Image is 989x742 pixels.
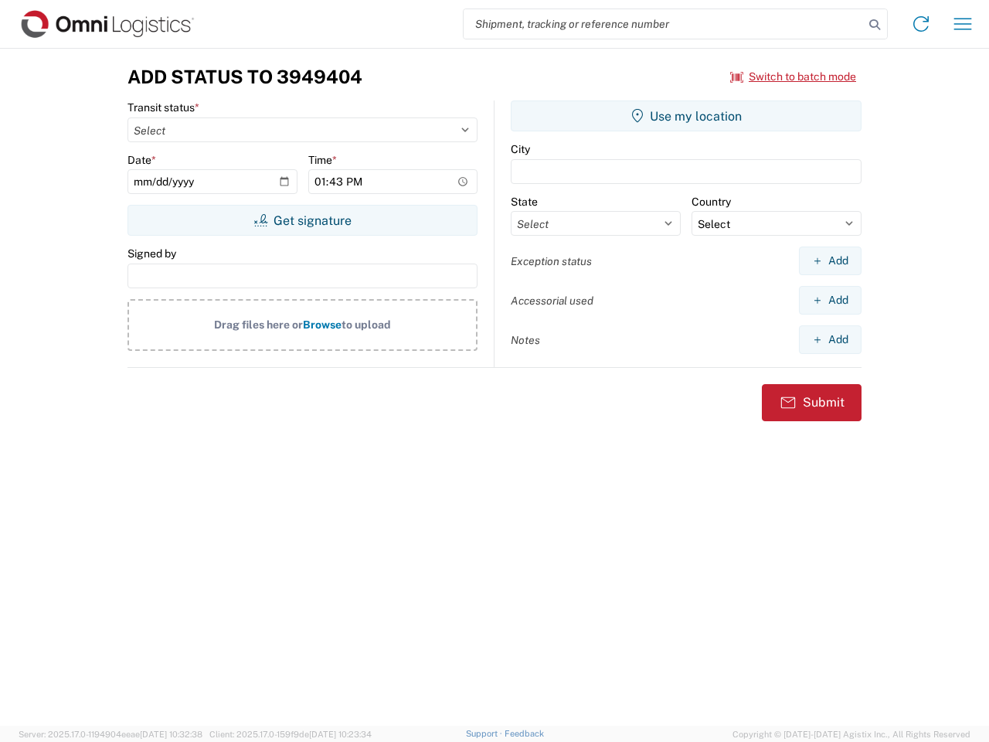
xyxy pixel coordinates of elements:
[127,66,362,88] h3: Add Status to 3949404
[511,142,530,156] label: City
[799,247,862,275] button: Add
[214,318,303,331] span: Drag files here or
[19,730,202,739] span: Server: 2025.17.0-1194904eeae
[730,64,856,90] button: Switch to batch mode
[505,729,544,738] a: Feedback
[511,254,592,268] label: Exception status
[762,384,862,421] button: Submit
[464,9,864,39] input: Shipment, tracking or reference number
[511,195,538,209] label: State
[127,100,199,114] label: Transit status
[127,247,176,260] label: Signed by
[732,727,970,741] span: Copyright © [DATE]-[DATE] Agistix Inc., All Rights Reserved
[799,325,862,354] button: Add
[140,730,202,739] span: [DATE] 10:32:38
[799,286,862,315] button: Add
[692,195,731,209] label: Country
[511,294,593,308] label: Accessorial used
[209,730,372,739] span: Client: 2025.17.0-159f9de
[511,100,862,131] button: Use my location
[127,153,156,167] label: Date
[511,333,540,347] label: Notes
[342,318,391,331] span: to upload
[309,730,372,739] span: [DATE] 10:23:34
[308,153,337,167] label: Time
[127,205,478,236] button: Get signature
[466,729,505,738] a: Support
[303,318,342,331] span: Browse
